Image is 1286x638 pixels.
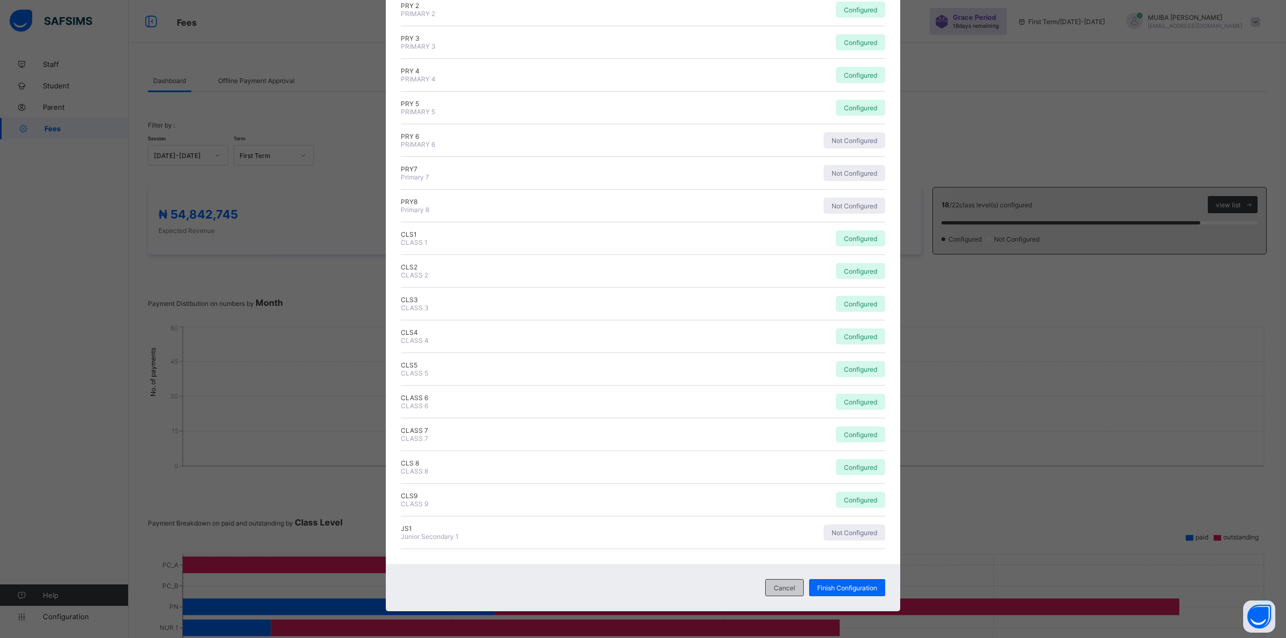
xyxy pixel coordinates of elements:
span: CLS2 [401,263,640,271]
span: Configured [844,71,877,79]
span: PRIMARY 5 [401,108,435,116]
span: Configured [844,6,877,14]
span: CLASS 6 [401,402,428,410]
span: CLS 8 [401,459,640,467]
span: PRY 3 [401,34,640,42]
span: CLASS 3 [401,304,429,312]
span: CLASS 4 [401,336,429,344]
span: Configured [844,496,877,504]
span: Configured [844,300,877,308]
span: Not Configured [832,529,877,537]
span: Configured [844,104,877,112]
span: PRIMARY 2 [401,10,435,18]
span: PRIMARY 6 [401,140,435,148]
span: PRIMARY 4 [401,75,436,83]
span: Configured [844,267,877,275]
span: CLS4 [401,328,640,336]
span: Primary 8 [401,206,429,214]
span: Configured [844,463,877,471]
span: CLASS 7 [401,434,428,442]
span: CLASS 9 [401,500,428,508]
span: Not Configured [832,137,877,145]
span: Not Configured [832,169,877,177]
span: CLS9 [401,492,640,500]
button: Open asap [1243,601,1275,633]
span: CLASS 2 [401,271,428,279]
span: Not Configured [832,202,877,210]
span: Primary 7 [401,173,429,181]
span: PRY 5 [401,100,640,108]
span: PRY 6 [401,132,640,140]
span: PRY 4 [401,67,640,75]
span: Cancel [774,584,795,592]
span: PRY 2 [401,2,640,10]
span: Configured [844,398,877,406]
span: CLASS 5 [401,369,428,377]
span: CLASS 8 [401,467,428,475]
span: PRY8 [401,198,640,206]
span: CLS5 [401,361,640,369]
span: JS1 [401,524,640,532]
span: CLASS 6 [401,394,640,402]
span: Junior Secondary 1 [401,532,459,541]
span: CLASS 1 [401,238,428,246]
span: CLS3 [401,296,640,304]
span: Configured [844,235,877,243]
span: PRY7 [401,165,640,173]
span: CLASS 7 [401,426,640,434]
span: CLS1 [401,230,640,238]
span: PRIMARY 3 [401,42,436,50]
span: Configured [844,333,877,341]
span: Configured [844,431,877,439]
span: Configured [844,365,877,373]
span: Finish Configuration [817,584,877,592]
span: Configured [844,39,877,47]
